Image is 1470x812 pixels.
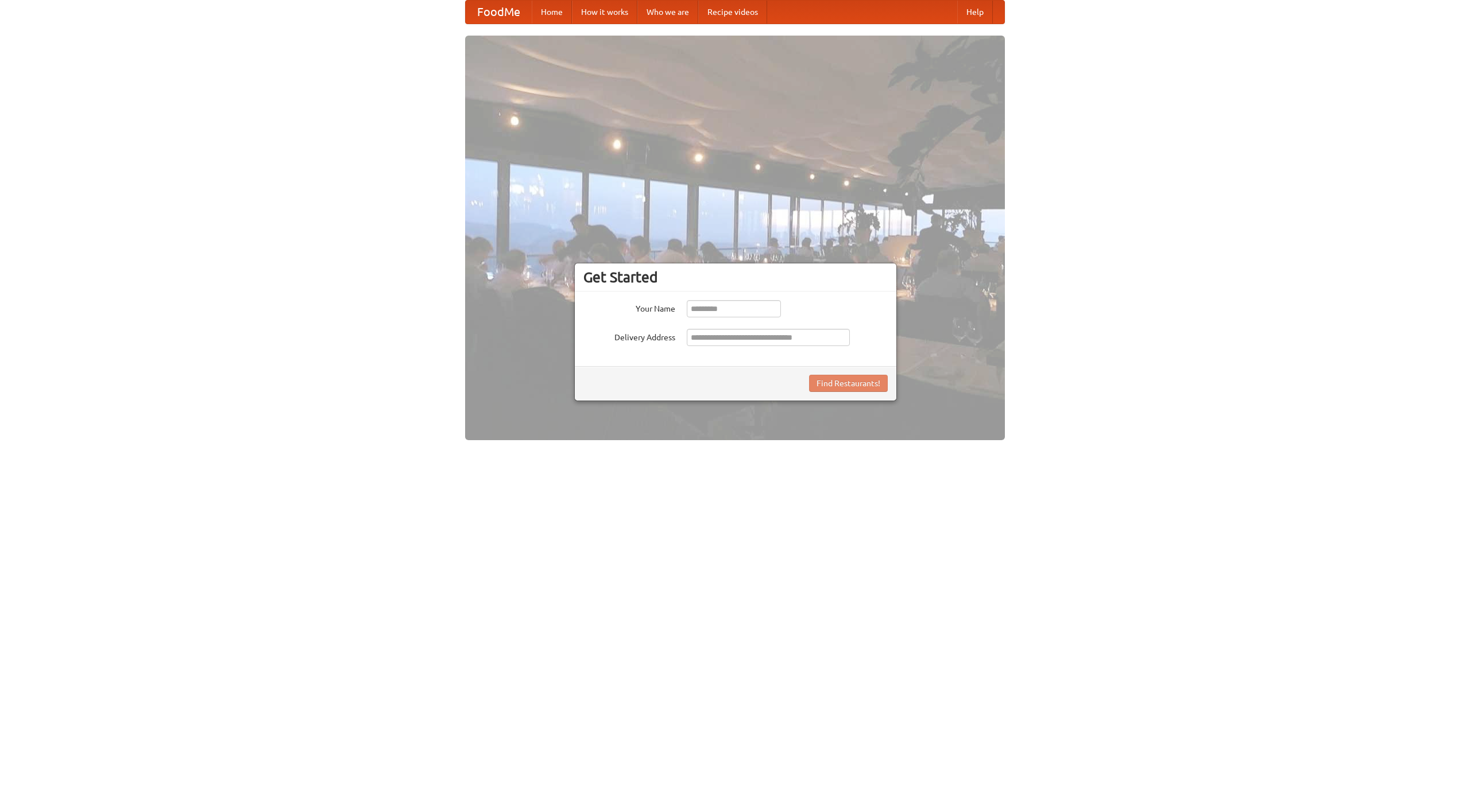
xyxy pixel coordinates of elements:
a: How it works [572,1,637,24]
a: Who we are [637,1,698,24]
a: FoodMe [466,1,532,24]
label: Your Name [583,300,675,314]
button: Find Restaurants! [809,375,888,392]
a: Help [957,1,993,24]
label: Delivery Address [583,329,675,343]
a: Home [532,1,572,24]
a: Recipe videos [698,1,767,24]
h3: Get Started [583,269,888,286]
